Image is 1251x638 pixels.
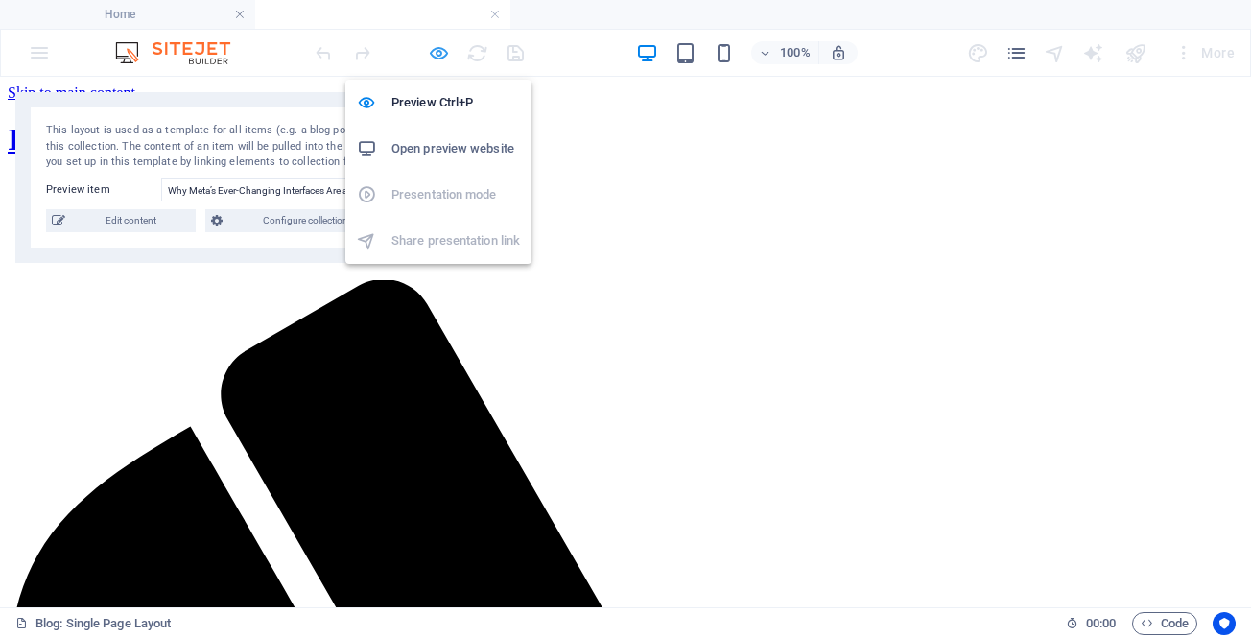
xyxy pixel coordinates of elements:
[205,209,388,232] button: Configure collection
[830,44,847,61] i: On resize automatically adjust zoom level to fit chosen device.
[1066,612,1117,635] h6: Session time
[1005,42,1027,64] i: Pages (Ctrl+Alt+S)
[46,178,161,201] label: Preview item
[1132,612,1197,635] button: Code
[391,91,520,114] h6: Preview Ctrl+P
[751,41,819,64] button: 100%
[1213,612,1236,635] button: Usercentrics
[15,612,171,635] a: Click to cancel selection. Double-click to open Pages
[1086,612,1116,635] span: 00 00
[228,209,382,232] span: Configure collection
[391,137,520,160] h6: Open preview website
[46,123,388,171] div: This layout is used as a template for all items (e.g. a blog post) of this collection. The conten...
[110,41,254,64] img: Editor Logo
[1099,616,1102,630] span: :
[1141,612,1189,635] span: Code
[71,209,190,232] span: Edit content
[8,8,135,24] a: Skip to main content
[46,209,196,232] button: Edit content
[780,41,811,64] h6: 100%
[1005,41,1028,64] button: pages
